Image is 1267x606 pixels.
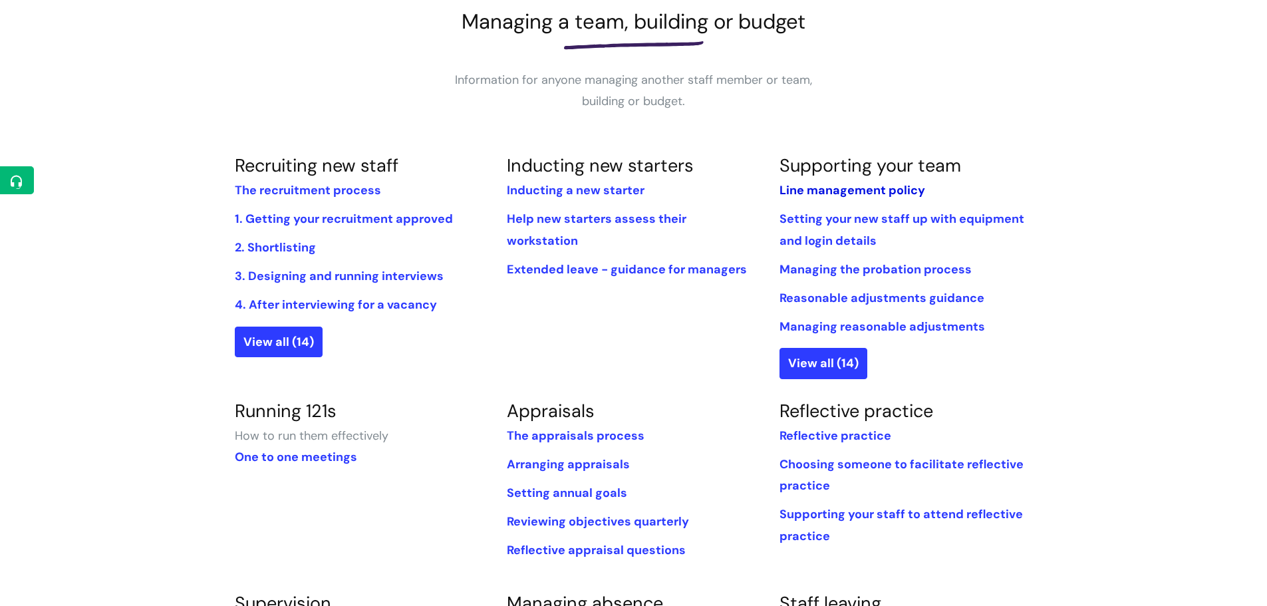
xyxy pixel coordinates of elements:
[235,268,444,284] a: 3. Designing and running interviews
[779,211,1024,248] a: Setting your new staff up with equipment and login details
[235,9,1033,34] h1: Managing a team, building or budget
[507,514,689,530] a: Reviewing objectives quarterly
[779,428,891,444] a: Reflective practice
[235,399,337,422] a: Running 121s
[507,261,747,277] a: Extended leave - guidance for managers
[779,399,933,422] a: Reflective practice
[779,261,972,277] a: Managing the probation process
[507,211,686,248] a: Help new starters assess their workstation
[779,348,867,379] a: View all (14)
[507,456,630,472] a: Arranging appraisals
[507,542,686,558] a: Reflective appraisal questions
[235,428,388,444] span: How to run them effectively
[235,449,357,465] a: One to one meetings
[779,319,985,335] a: Managing reasonable adjustments
[779,290,984,306] a: Reasonable adjustments guidance
[507,399,595,422] a: Appraisals
[235,154,398,177] a: Recruiting new staff
[779,506,1023,543] a: Supporting your staff to attend reflective practice
[235,211,453,227] a: 1. Getting your recruitment approved
[507,485,627,501] a: Setting annual goals
[507,154,694,177] a: Inducting new starters
[235,182,381,198] a: The recruitment process
[507,428,644,444] a: The appraisals process
[235,297,437,313] a: 4. After interviewing for a vacancy
[235,239,316,255] a: 2. Shortlisting
[235,327,323,357] a: View all (14)
[779,456,1024,494] a: Choosing someone to facilitate reflective practice
[779,182,925,198] a: Line management policy
[779,154,961,177] a: Supporting your team
[434,69,833,112] p: Information for anyone managing another staff member or team, building or budget.
[507,182,644,198] a: Inducting a new starter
